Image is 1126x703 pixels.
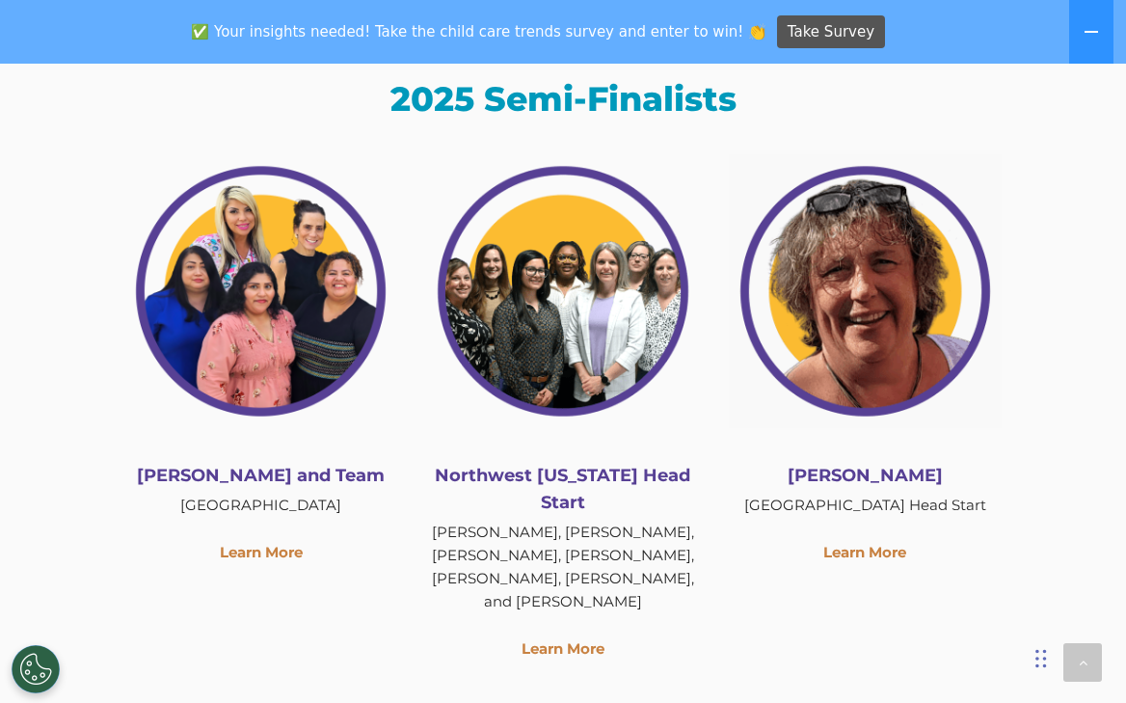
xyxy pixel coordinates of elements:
img: CM_ChildPlus_BrightSpots_Jul25_winner_feature [729,154,1002,427]
div: Drag [1035,630,1047,688]
span: [PERSON_NAME] and Team [137,465,385,486]
span: ✅ Your insights needed! Take the child care trends survey and enter to win! 👏 [184,13,774,50]
span: Northwest [US_STATE] Head Start [435,465,690,513]
a: Learn More [220,543,303,561]
img: CM_ChildPlus-Bright-Spots_Sep25_winner_feature [124,154,397,427]
span: Take Survey [788,15,874,49]
a: Learn More [823,543,906,561]
a: Take Survey [777,15,886,49]
span: [PERSON_NAME] [788,465,943,486]
button: Cookies Settings [12,645,60,693]
span: 2025 Semi-Finalists [390,78,737,120]
p: [PERSON_NAME], [PERSON_NAME], [PERSON_NAME], [PERSON_NAME], [PERSON_NAME], [PERSON_NAME], and [PE... [426,521,699,613]
a: Learn More [522,639,604,658]
iframe: Chat Widget [1030,610,1126,703]
img: CM_ChildPlus_BrightSpots_August_winner_feature_SMALL [426,154,699,427]
p: [GEOGRAPHIC_DATA] [124,494,397,517]
p: [GEOGRAPHIC_DATA] Head Start [729,494,1002,517]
